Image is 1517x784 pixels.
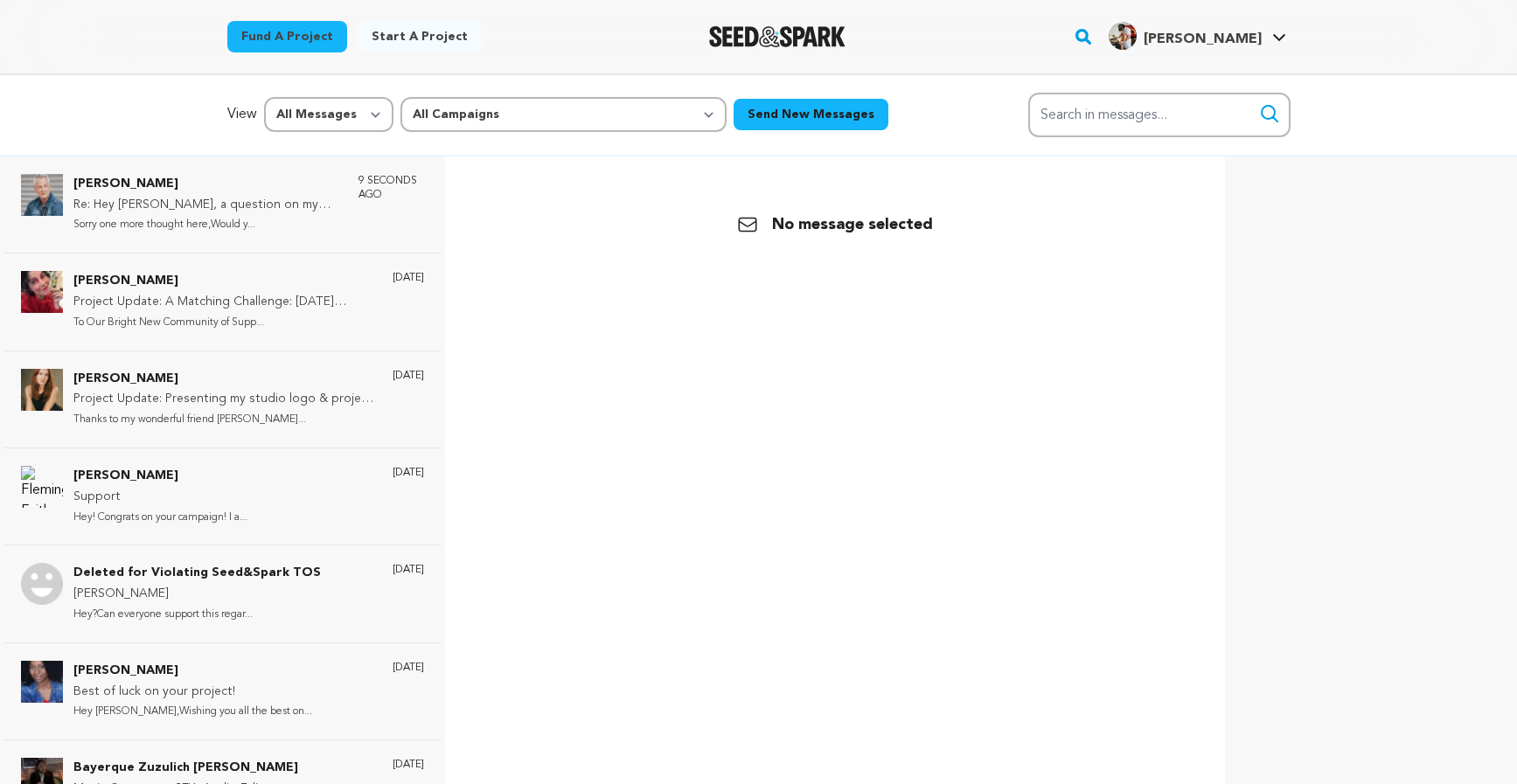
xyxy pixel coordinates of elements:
p: [DATE] [393,271,424,285]
p: [PERSON_NAME] [73,271,375,292]
img: Seed&Spark Logo Dark Mode [709,26,846,47]
p: Bayerque Zuzulich [PERSON_NAME] [73,758,298,779]
span: Ben B.'s Profile [1105,18,1290,55]
p: [PERSON_NAME] [73,584,321,605]
p: [PERSON_NAME] [73,661,312,682]
p: Hey [PERSON_NAME],Wishing you all the best on... [73,702,312,722]
p: View [227,104,257,125]
img: Fleming Faith Photo [21,466,63,508]
input: Search in messages... [1028,93,1291,137]
p: Project Update: A Matching Challenge: [DATE] [DATE] [73,292,375,313]
p: Re: Hey [PERSON_NAME], a question on my purchase [DATE] [73,195,341,216]
p: Thanks to my wonderful friend [PERSON_NAME]... [73,410,375,430]
p: Sorry one more thought here,Would y... [73,215,341,235]
a: Seed&Spark Homepage [709,26,846,47]
p: [DATE] [393,369,424,383]
p: 9 seconds ago [358,174,425,202]
img: Deleted for Violating Seed&Spark TOS Photo [21,563,63,605]
p: [PERSON_NAME] [73,369,375,390]
p: [PERSON_NAME] [73,174,341,195]
img: cc89a08dfaab1b70.jpg [1109,22,1137,50]
p: Hey?Can everyone support this regar... [73,605,321,625]
a: Ben B.'s Profile [1105,18,1290,50]
p: To Our Bright New Community of Supp... [73,313,375,333]
p: [DATE] [393,563,424,577]
p: Hey! Congrats on your campaign! I a... [73,508,247,528]
img: Cerridwyn McCaffrey Photo [21,369,63,411]
img: Siobhan O'Loughlin Photo [21,271,63,313]
p: No message selected [737,212,933,237]
a: Fund a project [227,21,347,52]
img: Sonya Leslie Photo [21,661,63,703]
a: Start a project [358,21,482,52]
div: Ben B.'s Profile [1109,22,1262,50]
p: Support [73,487,247,508]
img: Michael Nicklin Photo [21,174,63,216]
span: [PERSON_NAME] [1144,32,1262,46]
button: Send New Messages [734,99,888,130]
p: [PERSON_NAME] [73,466,247,487]
p: Project Update: Presenting my studio logo & project updates! [73,389,375,410]
p: [DATE] [393,661,424,675]
p: [DATE] [393,758,424,772]
p: Best of luck on your project! [73,682,312,703]
p: [DATE] [393,466,424,480]
p: Deleted for Violating Seed&Spark TOS [73,563,321,584]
